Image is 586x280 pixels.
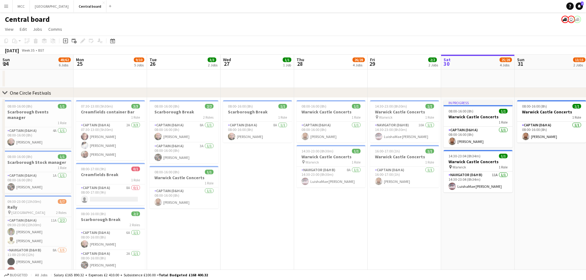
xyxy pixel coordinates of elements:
span: 1/1 [425,104,434,108]
app-card-role: Captain (D&H A)2A1/108:00-16:00 (8h)[PERSON_NAME] [76,250,145,271]
span: 1/1 [352,149,361,153]
span: 14:30-23:00 (8h30m) [301,149,333,153]
span: 3/3 [208,57,216,62]
h3: Creamfields container Bar [76,109,145,115]
span: 25/28 [500,57,512,62]
span: 1 Role [572,115,581,120]
h3: Warwick Castle Concerts [149,175,218,180]
span: 09:30-23:00 (13h30m) [7,199,41,204]
span: 1 Role [131,178,140,182]
span: 1/1 [499,154,508,158]
a: Comms [46,25,65,33]
button: Central board [74,0,106,12]
div: 4 Jobs [353,63,365,67]
span: 30 [443,60,451,67]
span: Total Budgeted £168 400.32 [159,273,208,277]
app-job-card: 07:30-13:00 (5h30m)3/3Creamfields container Bar1 RoleCaptain (D&H A)2A3/307:30-13:00 (5h30m)[PERS... [76,100,145,160]
span: 1 Role [425,160,434,164]
span: Warwick [452,165,466,169]
span: Warwick [379,115,393,120]
span: 2/2 [131,211,140,216]
div: 6 Jobs [59,63,70,67]
app-card-role: Captain (D&H A)11A2/209:30-23:00 (13h30m)[PERSON_NAME][PERSON_NAME] [2,217,71,247]
div: 08:00-17:00 (9h)0/1Creamfields Break1 RoleCaptain (D&H A)8A0/108:00-17:00 (9h) [76,163,145,205]
h3: Warwick Castle Concerts [444,114,512,120]
h3: Scarborough Break [76,217,145,222]
app-card-role: Captain (D&H A)8A1/108:00-16:00 (8h)[PERSON_NAME] [223,122,292,143]
span: [GEOGRAPHIC_DATA] [11,210,45,215]
app-card-role: Captain (D&H A)1/108:00-16:00 (8h)[PERSON_NAME] [517,122,586,143]
span: 1 Role [205,181,213,185]
span: 1 Role [58,120,66,125]
span: 1/1 [58,104,66,108]
span: 31 [516,60,524,67]
div: 08:00-16:00 (8h)1/1Scarborough Events manager1 RoleCaptain (D&H A)4A1/108:00-16:00 (8h)[PERSON_NAME] [2,100,71,148]
div: 14:30-23:00 (8h30m)1/1Warwick Castle Concerts Warwick1 RoleNavigator (D&H B)10A1/114:30-23:00 (8h... [370,100,439,143]
h3: Scarborough Stock manager [2,160,71,165]
h3: Warwick Castle Concerts [517,109,586,115]
span: 2 Roles [56,210,66,215]
span: Sun [2,57,10,62]
div: 5 Jobs [134,63,144,67]
h1: Central board [5,15,50,24]
span: 1/1 [205,170,213,174]
span: 1 Role [352,160,361,164]
div: 08:00-16:00 (8h)1/1Scarborough Stock manager1 RoleCaptain (D&H A)1A1/108:00-16:00 (8h)[PERSON_NAME] [2,151,71,193]
span: Fri [370,57,375,62]
span: 08:00-16:00 (8h) [81,211,106,216]
span: 14:30-23:00 (8h30m) [375,104,407,108]
div: 16:00-17:00 (1h)1/1Warwick Castle Concerts1 RoleCaptain (D&H A)1/116:00-17:00 (1h)[PERSON_NAME] [370,145,439,187]
span: 1 Role [425,115,434,120]
span: 08:00-16:00 (8h) [154,104,179,108]
app-job-card: 14:30-23:00 (8h30m)1/1Warwick Castle Concerts Warwick1 RoleNavigator (D&H B)8A1/114:30-23:00 (8h3... [297,145,365,187]
app-card-role: Navigator (D&H B)10A1/114:30-23:00 (8h30m)LuishaMae [PERSON_NAME] [370,122,439,143]
h3: Warwick Castle Concerts [370,109,439,115]
span: 1/1 [352,104,361,108]
span: Jobs [33,26,42,32]
app-job-card: 08:00-16:00 (8h)1/1Warwick Castle Concerts1 RoleCaptain (D&H A)1/108:00-16:00 (8h)[PERSON_NAME] [149,166,218,208]
span: 1 Role [278,115,287,120]
app-job-card: 08:00-16:00 (8h)2/2Scarborough Break2 RolesCaptain (D&H A)8A1/108:00-16:00 (8h)[PERSON_NAME]Capta... [149,100,218,164]
span: Comms [48,26,62,32]
span: 08:00-16:00 (8h) [448,109,473,113]
div: 08:00-16:00 (8h)1/1Warwick Castle Concerts1 RoleCaptain (D&H A)1/108:00-16:00 (8h)[PERSON_NAME] [297,100,365,143]
span: 26/28 [353,57,365,62]
span: 08:00-16:00 (8h) [7,154,32,159]
span: View [5,26,14,32]
app-job-card: 08:00-16:00 (8h)1/1Scarborough Break1 RoleCaptain (D&H A)8A1/108:00-16:00 (8h)[PERSON_NAME] [223,100,292,143]
div: One Circle Festivals [10,90,51,96]
div: 2 Jobs [573,63,585,67]
span: Thu [297,57,304,62]
div: 4 Jobs [500,63,512,67]
span: 1 Role [352,115,361,120]
app-job-card: 08:00-16:00 (8h)1/1Warwick Castle Concerts1 RoleCaptain (D&H A)1/108:00-16:00 (8h)[PERSON_NAME] [517,100,586,143]
span: 08:00-17:00 (9h) [81,167,106,171]
span: Tue [149,57,157,62]
app-card-role: Navigator (D&H B)8A1/114:30-23:00 (8h30m)LuishaMae [PERSON_NAME] [297,167,365,187]
app-user-avatar: Henrietta Hovanyecz [561,16,569,23]
h3: Warwick Castle Concerts [297,109,365,115]
div: 1 Job [283,63,291,67]
h3: Warwick Castle Concerts [370,154,439,160]
span: 5/7 [58,199,66,204]
span: 08:00-16:00 (8h) [154,170,179,174]
app-job-card: In progress08:00-16:00 (8h)1/1Warwick Castle Concerts1 RoleCaptain (D&H A)1/108:00-16:00 (8h)[PER... [444,100,512,148]
app-card-role: Captain (D&H A)3A1/108:00-16:00 (8h)[PERSON_NAME] [149,143,218,164]
button: Budgeted [3,272,29,278]
h3: Scarborough Events manager [2,109,71,120]
span: 0/1 [131,167,140,171]
span: 1 Role [131,115,140,120]
app-user-avatar: Hayley Ekwubiri [568,16,575,23]
a: 7 [576,2,583,10]
a: Jobs [30,25,45,33]
app-card-role: Captain (D&H A)2A3/307:30-13:00 (5h30m)[PERSON_NAME][PERSON_NAME][PERSON_NAME] [76,122,145,160]
span: 1/1 [425,149,434,153]
span: 08:00-16:00 (8h) [301,104,326,108]
div: BST [38,48,44,53]
span: 1/1 [572,104,581,108]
